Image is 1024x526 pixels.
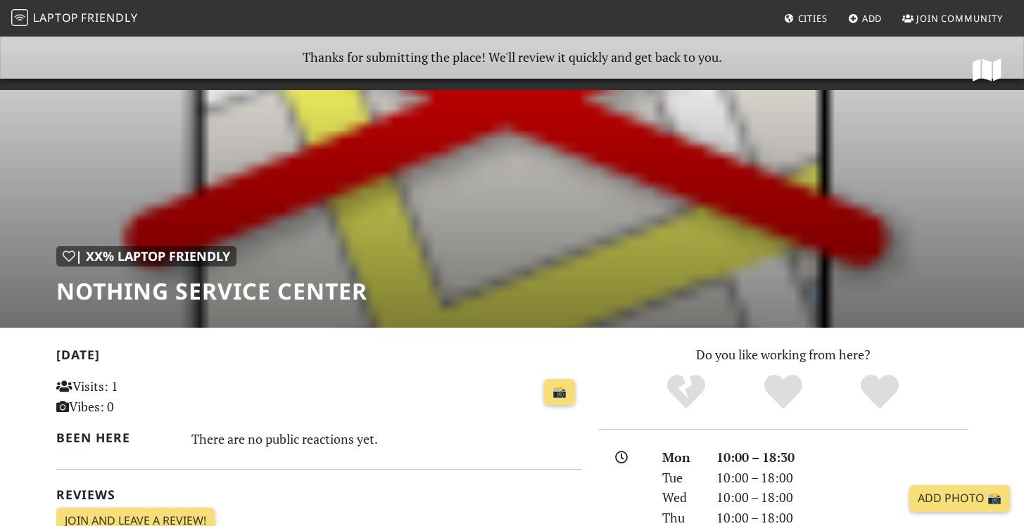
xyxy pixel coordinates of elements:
[11,9,28,26] img: LaptopFriendly
[11,6,138,31] a: LaptopFriendly LaptopFriendly
[33,10,79,25] span: Laptop
[638,373,735,411] div: No
[654,487,707,508] div: Wed
[798,12,828,25] span: Cities
[81,10,137,25] span: Friendly
[916,12,1003,25] span: Join Community
[56,246,236,267] div: | XX% Laptop Friendly
[56,430,175,445] h2: Been here
[654,468,707,488] div: Tue
[735,373,832,411] div: Yes
[191,428,581,450] div: There are no public reactions yet.
[708,468,977,488] div: 10:00 – 18:00
[56,376,220,417] p: Visits: 1 Vibes: 0
[909,485,1010,512] a: Add Photo 📸
[831,373,928,411] div: Definitely!
[897,6,1009,31] a: Join Community
[544,379,575,406] a: 📸
[654,447,707,468] div: Mon
[56,278,367,304] h1: Nothing Service Center
[862,12,883,25] span: Add
[56,347,581,368] h2: [DATE]
[778,6,833,31] a: Cities
[56,487,581,502] h2: Reviews
[708,487,977,508] div: 10:00 – 18:00
[708,447,977,468] div: 10:00 – 18:30
[598,345,968,365] p: Do you like working from here?
[842,6,888,31] a: Add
